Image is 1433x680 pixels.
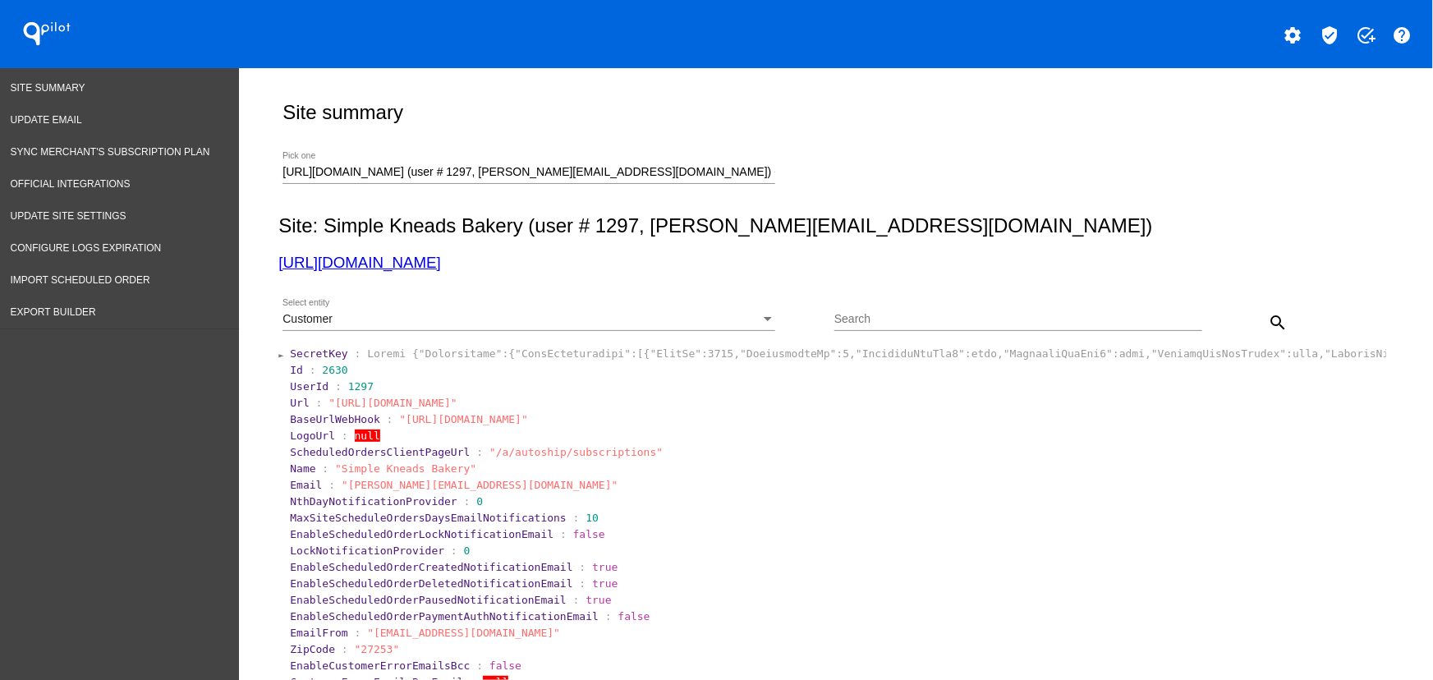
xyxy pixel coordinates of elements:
[290,528,553,540] span: EnableScheduledOrderLockNotificationEmail
[573,512,580,524] span: :
[476,495,483,508] span: 0
[290,610,599,623] span: EnableScheduledOrderPaymentAuthNotificationEmail
[11,82,85,94] span: Site Summary
[367,627,560,639] span: "[EMAIL_ADDRESS][DOMAIN_NAME]"
[278,254,440,271] a: [URL][DOMAIN_NAME]
[11,274,150,286] span: Import Scheduled Order
[290,495,457,508] span: NthDayNotificationProvider
[489,446,663,458] span: "/a/autoship/subscriptions"
[451,544,457,557] span: :
[592,577,618,590] span: true
[290,397,309,409] span: Url
[290,561,572,573] span: EnableScheduledOrderCreatedNotificationEmail
[573,528,605,540] span: false
[387,413,393,425] span: :
[11,146,210,158] span: Sync Merchant's Subscription Plan
[282,101,403,124] h2: Site summary
[489,659,521,672] span: false
[290,544,444,557] span: LockNotificationProvider
[11,114,82,126] span: Update Email
[1393,25,1412,45] mat-icon: help
[355,643,400,655] span: "27253"
[14,17,80,50] h1: QPilot
[278,214,1386,237] h2: Site: Simple Kneads Bakery (user # 1297, [PERSON_NAME][EMAIL_ADDRESS][DOMAIN_NAME])
[11,242,162,254] span: Configure logs expiration
[355,627,361,639] span: :
[316,397,323,409] span: :
[282,312,333,325] span: Customer
[290,594,567,606] span: EnableScheduledOrderPausedNotificationEmail
[342,430,348,442] span: :
[592,561,618,573] span: true
[335,462,476,475] span: "Simple Kneads Bakery"
[310,364,316,376] span: :
[1284,25,1303,45] mat-icon: settings
[290,627,347,639] span: EmailFrom
[1356,25,1376,45] mat-icon: add_task
[580,577,586,590] span: :
[573,594,580,606] span: :
[328,479,335,491] span: :
[580,561,586,573] span: :
[355,347,361,360] span: :
[11,178,131,190] span: Official Integrations
[290,643,335,655] span: ZipCode
[605,610,612,623] span: :
[290,430,335,442] span: LogoUrl
[11,210,126,222] span: Update Site Settings
[464,495,471,508] span: :
[290,577,572,590] span: EnableScheduledOrderDeletedNotificationEmail
[476,659,483,672] span: :
[290,479,322,491] span: Email
[342,643,348,655] span: :
[342,479,618,491] span: "[PERSON_NAME][EMAIL_ADDRESS][DOMAIN_NAME]"
[290,364,303,376] span: Id
[834,313,1202,326] input: Search
[290,446,470,458] span: ScheduledOrdersClientPageUrl
[322,462,328,475] span: :
[464,544,471,557] span: 0
[348,380,374,393] span: 1297
[290,413,380,425] span: BaseUrlWebHook
[560,528,567,540] span: :
[355,430,380,442] span: null
[1268,313,1288,333] mat-icon: search
[322,364,347,376] span: 2630
[476,446,483,458] span: :
[1320,25,1339,45] mat-icon: verified_user
[586,512,599,524] span: 10
[290,380,328,393] span: UserId
[290,347,347,360] span: SecretKey
[290,659,470,672] span: EnableCustomerErrorEmailsBcc
[282,166,775,179] input: Number
[11,306,96,318] span: Export Builder
[399,413,528,425] span: "[URL][DOMAIN_NAME]"
[290,462,315,475] span: Name
[335,380,342,393] span: :
[618,610,650,623] span: false
[586,594,611,606] span: true
[290,512,567,524] span: MaxSiteScheduleOrdersDaysEmailNotifications
[328,397,457,409] span: "[URL][DOMAIN_NAME]"
[282,313,775,326] mat-select: Select entity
